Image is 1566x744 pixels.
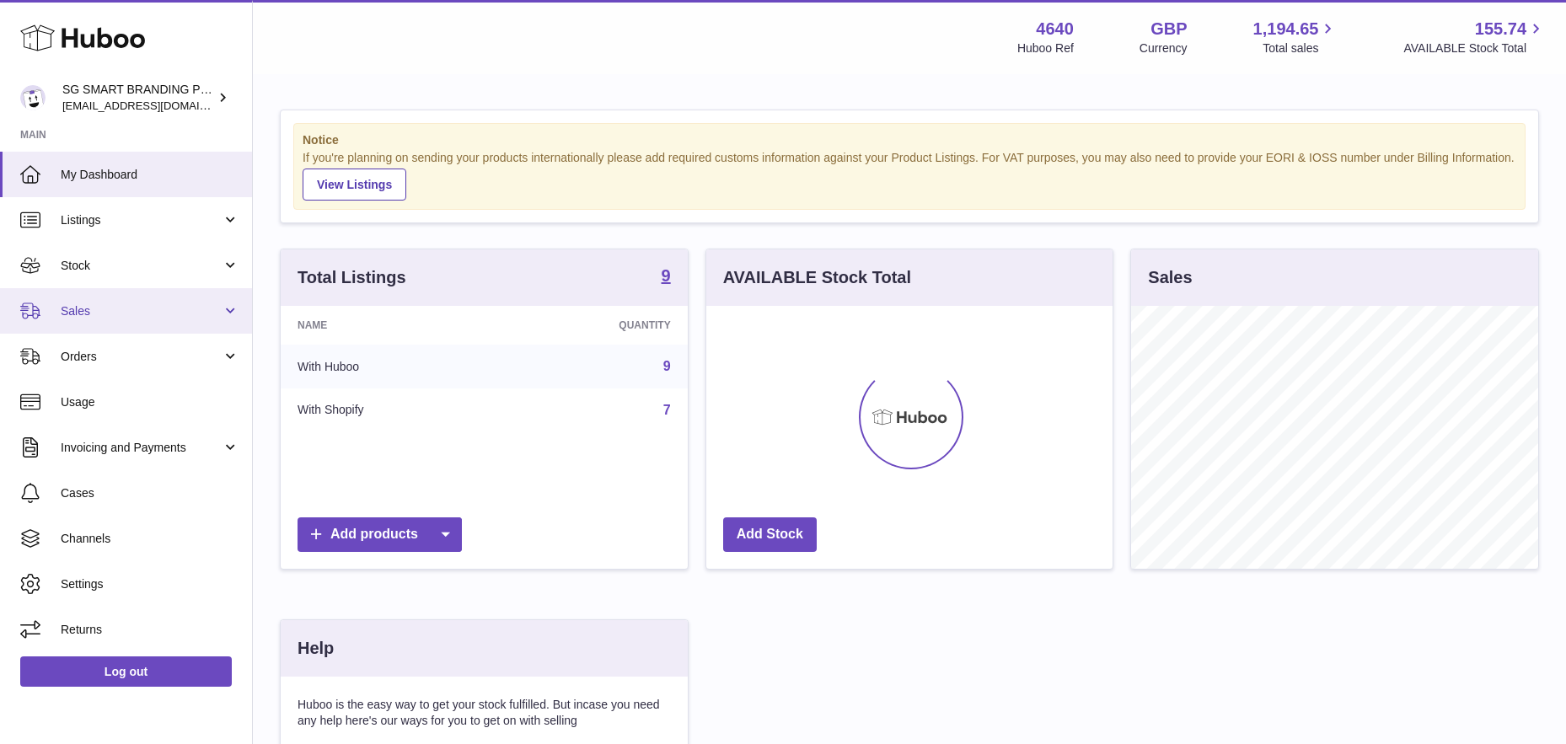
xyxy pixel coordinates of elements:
a: 9 [663,359,671,373]
h3: AVAILABLE Stock Total [723,266,911,289]
div: Huboo Ref [1017,40,1074,56]
span: Orders [61,349,222,365]
strong: Notice [303,132,1516,148]
span: My Dashboard [61,167,239,183]
strong: GBP [1150,18,1187,40]
a: 7 [663,403,671,417]
span: Settings [61,576,239,592]
span: Sales [61,303,222,319]
th: Quantity [500,306,687,345]
a: 1,194.65 Total sales [1253,18,1338,56]
div: If you're planning on sending your products internationally please add required customs informati... [303,150,1516,201]
span: Usage [61,394,239,410]
span: Cases [61,485,239,501]
a: 9 [662,267,671,287]
span: 1,194.65 [1253,18,1319,40]
a: Log out [20,656,232,687]
h3: Help [298,637,334,660]
td: With Shopify [281,388,500,432]
span: Listings [61,212,222,228]
img: uktopsmileshipping@gmail.com [20,85,46,110]
p: Huboo is the easy way to get your stock fulfilled. But incase you need any help here's our ways f... [298,697,671,729]
span: Total sales [1263,40,1338,56]
th: Name [281,306,500,345]
a: Add Stock [723,517,817,552]
span: Channels [61,531,239,547]
span: Invoicing and Payments [61,440,222,456]
div: SG SMART BRANDING PTE. LTD. [62,82,214,114]
h3: Total Listings [298,266,406,289]
a: 155.74 AVAILABLE Stock Total [1403,18,1546,56]
div: Currency [1140,40,1188,56]
strong: 9 [662,267,671,284]
span: 155.74 [1475,18,1526,40]
span: AVAILABLE Stock Total [1403,40,1546,56]
span: [EMAIL_ADDRESS][DOMAIN_NAME] [62,99,248,112]
a: Add products [298,517,462,552]
h3: Sales [1148,266,1192,289]
span: Returns [61,622,239,638]
td: With Huboo [281,345,500,388]
strong: 4640 [1036,18,1074,40]
span: Stock [61,258,222,274]
a: View Listings [303,169,406,201]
